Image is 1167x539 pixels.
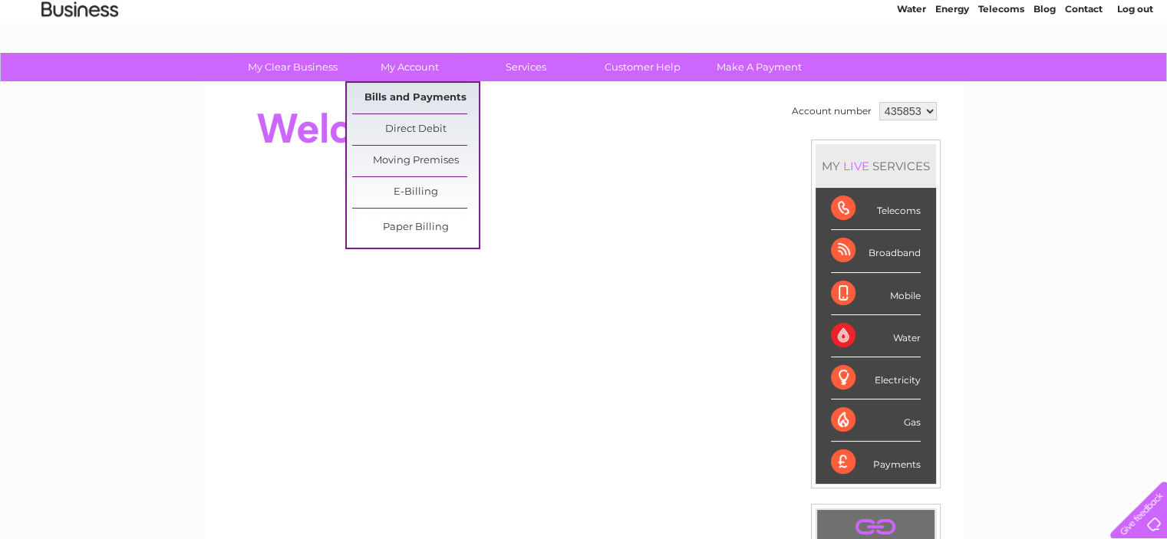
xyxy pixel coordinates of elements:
[831,273,921,315] div: Mobile
[346,53,473,81] a: My Account
[831,442,921,483] div: Payments
[696,53,823,81] a: Make A Payment
[41,40,119,87] img: logo.png
[840,159,872,173] div: LIVE
[831,399,921,442] div: Gas
[878,8,984,27] a: 0333 014 3131
[1065,65,1103,77] a: Contact
[352,177,479,208] a: E-Billing
[1033,65,1056,77] a: Blog
[352,146,479,176] a: Moving Premises
[897,65,926,77] a: Water
[816,144,936,188] div: MY SERVICES
[1116,65,1152,77] a: Log out
[579,53,706,81] a: Customer Help
[978,65,1024,77] a: Telecoms
[831,357,921,399] div: Electricity
[352,212,479,243] a: Paper Billing
[935,65,969,77] a: Energy
[788,98,875,124] td: Account number
[463,53,589,81] a: Services
[352,83,479,113] a: Bills and Payments
[831,230,921,272] div: Broadband
[222,8,947,74] div: Clear Business is a trading name of Verastar Limited (registered in [GEOGRAPHIC_DATA] No. 3667643...
[229,53,356,81] a: My Clear Business
[831,188,921,230] div: Telecoms
[352,114,479,145] a: Direct Debit
[831,315,921,357] div: Water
